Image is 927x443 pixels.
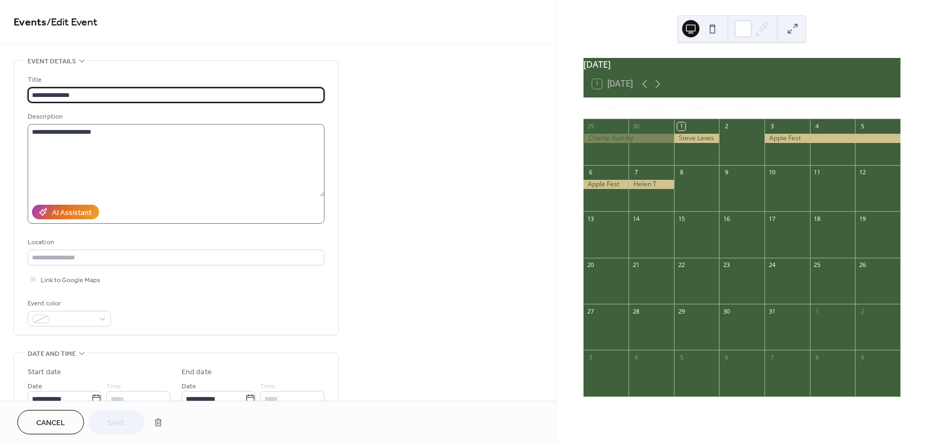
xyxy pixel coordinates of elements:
[41,275,100,286] span: Link to Google Maps
[813,122,821,131] div: 4
[587,353,595,361] div: 3
[768,261,776,269] div: 24
[677,214,685,223] div: 15
[677,307,685,315] div: 29
[632,214,640,223] div: 14
[106,381,121,392] span: Time
[628,180,674,189] div: Helen T
[806,97,849,119] div: Sat
[768,353,776,361] div: 7
[635,97,678,119] div: Tue
[722,168,730,177] div: 9
[52,207,92,219] div: AI Assistant
[722,122,730,131] div: 2
[858,214,866,223] div: 19
[858,307,866,315] div: 2
[678,97,721,119] div: Wed
[674,134,719,143] div: Steve Lewis
[813,168,821,177] div: 11
[28,237,322,248] div: Location
[722,353,730,361] div: 6
[858,122,866,131] div: 5
[677,122,685,131] div: 1
[813,353,821,361] div: 8
[181,367,212,378] div: End date
[28,381,42,392] span: Date
[768,168,776,177] div: 10
[28,56,76,67] span: Event details
[587,168,595,177] div: 6
[858,353,866,361] div: 9
[14,12,47,33] a: Events
[722,307,730,315] div: 30
[763,97,806,119] div: Fri
[17,410,84,434] button: Cancel
[632,307,640,315] div: 28
[632,168,640,177] div: 7
[677,353,685,361] div: 5
[849,97,892,119] div: Sun
[721,97,763,119] div: Thu
[32,205,99,219] button: AI Assistant
[813,214,821,223] div: 18
[813,307,821,315] div: 1
[28,348,76,360] span: Date and time
[764,134,900,143] div: Apple Fest
[632,122,640,131] div: 30
[632,261,640,269] div: 21
[632,353,640,361] div: 4
[677,168,685,177] div: 8
[768,122,776,131] div: 3
[28,367,61,378] div: Start date
[47,12,98,33] span: / Edit Event
[584,58,900,71] div: [DATE]
[677,261,685,269] div: 22
[28,298,109,309] div: Event color
[587,307,595,315] div: 27
[587,261,595,269] div: 20
[592,97,635,119] div: Mon
[584,134,674,143] div: Charlie Rushby
[28,111,322,122] div: Description
[584,180,629,189] div: Apple Fest
[587,214,595,223] div: 13
[28,74,322,86] div: Title
[722,261,730,269] div: 23
[260,381,275,392] span: Time
[858,261,866,269] div: 26
[36,418,65,429] span: Cancel
[181,381,196,392] span: Date
[768,214,776,223] div: 17
[587,122,595,131] div: 29
[813,261,821,269] div: 25
[722,214,730,223] div: 16
[858,168,866,177] div: 12
[768,307,776,315] div: 31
